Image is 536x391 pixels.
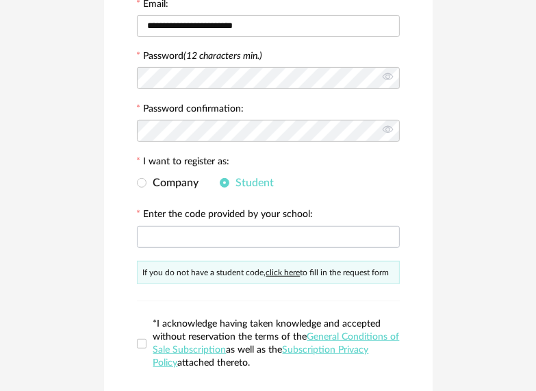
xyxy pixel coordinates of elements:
[184,51,263,61] i: (12 characters min.)
[153,345,369,368] a: Subscription Privacy Policy
[153,332,400,355] a: General Conditions of Sale Subscription
[137,210,314,222] label: Enter the code provided by your school:
[229,177,275,188] span: Student
[137,157,230,169] label: I want to register as:
[144,51,263,61] label: Password
[153,319,400,368] span: *I acknowledge having taken knowledge and accepted without reservation the terms of the as well a...
[266,268,301,277] a: click here
[137,261,400,284] div: If you do not have a student code, to fill in the request form
[146,177,199,188] span: Company
[137,104,244,116] label: Password confirmation:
